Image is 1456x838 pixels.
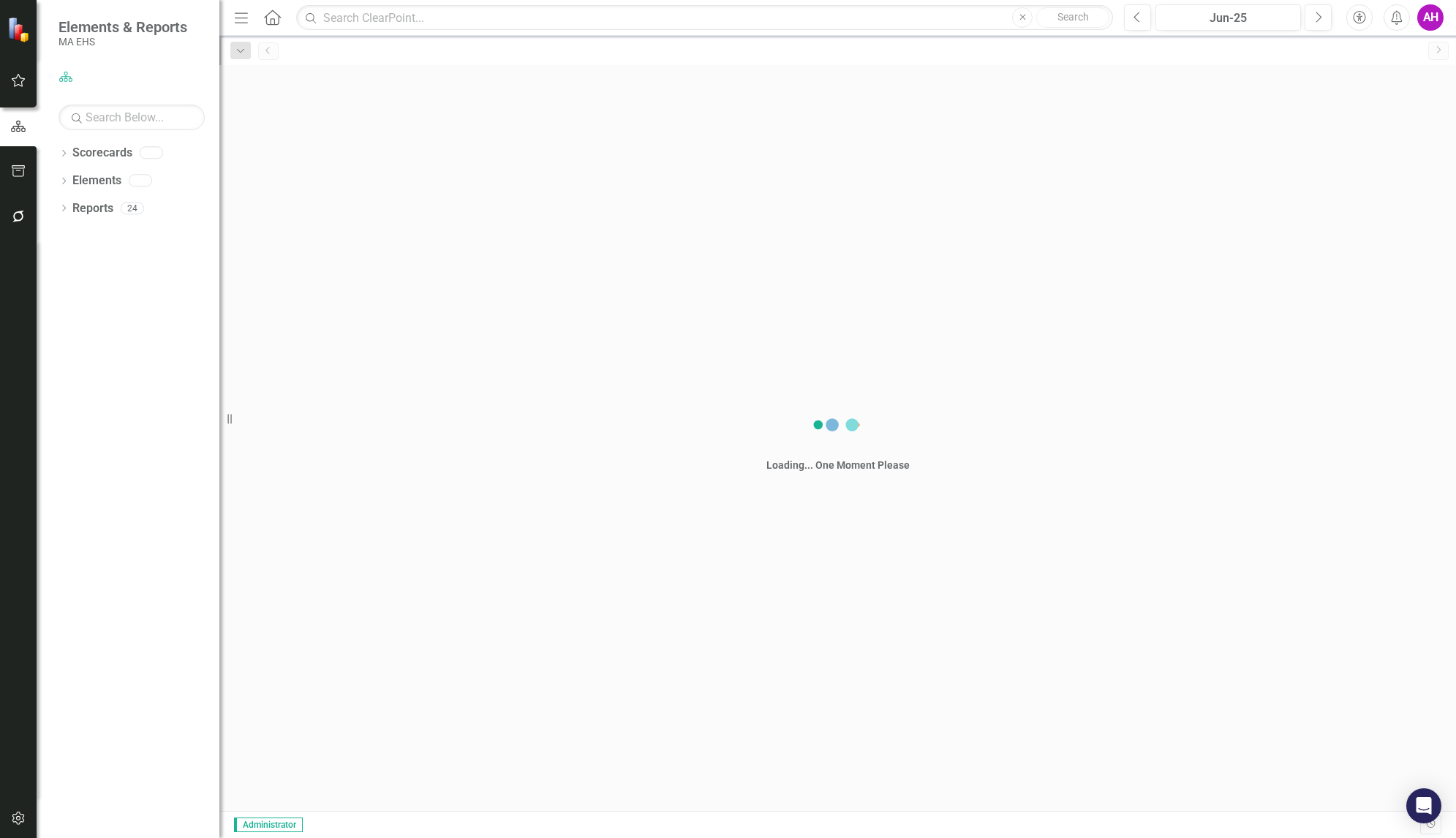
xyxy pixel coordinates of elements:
div: 24 [121,202,144,214]
button: AH [1417,4,1444,31]
small: MA EHS [59,36,187,48]
button: Search [1036,7,1109,28]
a: Elements [72,173,121,189]
span: Administrator [234,818,303,832]
button: Jun-25 [1155,4,1301,31]
span: Elements & Reports [59,18,187,36]
span: Search [1057,11,1089,23]
div: Jun-25 [1161,10,1296,27]
a: Scorecards [72,145,132,162]
a: Reports [72,200,113,217]
input: Search Below... [59,105,205,130]
div: Open Intercom Messenger [1406,788,1441,823]
img: ClearPoint Strategy [7,17,33,42]
div: Loading... One Moment Please [766,458,910,472]
input: Search ClearPoint... [296,5,1113,31]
